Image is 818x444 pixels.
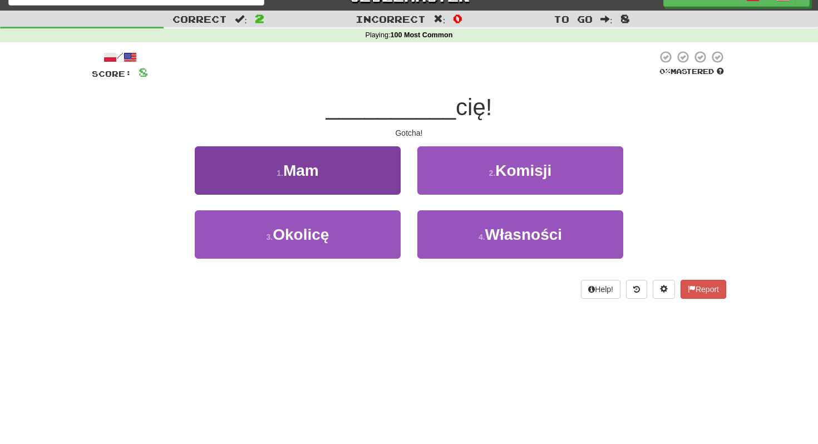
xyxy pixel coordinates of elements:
span: Komisji [495,162,551,179]
small: 3 . [267,233,273,241]
span: Correct [173,13,227,24]
span: Incorrect [356,13,426,24]
span: 2 [255,12,264,25]
button: 4.Własności [417,210,623,259]
button: 3.Okolicę [195,210,401,259]
div: / [92,50,148,64]
span: Score: [92,69,132,78]
button: 2.Komisji [417,146,623,195]
div: Mastered [657,67,726,77]
small: 4 . [479,233,485,241]
button: 1.Mam [195,146,401,195]
div: Gotcha! [92,127,726,139]
span: : [433,14,446,24]
strong: 100 Most Common [390,31,452,39]
span: Okolicę [273,226,329,243]
span: 8 [620,12,630,25]
span: To go [554,13,593,24]
button: Report [681,280,726,299]
button: Help! [581,280,620,299]
span: 8 [139,65,148,79]
span: 0 [453,12,462,25]
span: __________ [326,94,456,120]
span: Własności [485,226,562,243]
small: 2 . [489,169,496,177]
button: Round history (alt+y) [626,280,647,299]
span: cię! [456,94,492,120]
span: : [235,14,247,24]
span: Mam [283,162,319,179]
small: 1 . [277,169,283,177]
span: : [600,14,613,24]
span: 0 % [659,67,671,76]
